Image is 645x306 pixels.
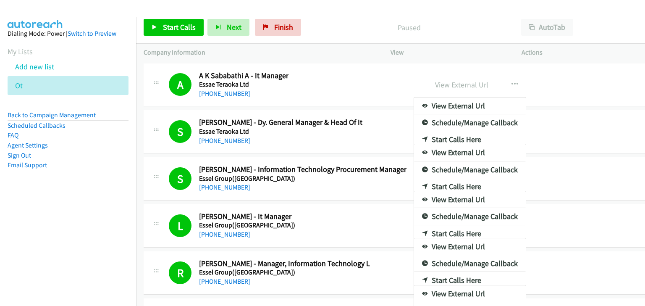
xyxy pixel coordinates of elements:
a: Switch to Preview [68,29,116,37]
a: Sign Out [8,151,31,159]
a: View External Url [414,98,526,114]
a: FAQ [8,131,18,139]
a: View External Url [414,285,526,302]
a: Start Calls Here [414,272,526,289]
a: My Lists [8,47,33,56]
a: Email Support [8,161,47,169]
a: Back to Campaign Management [8,111,96,119]
a: View External Url [414,191,526,208]
a: View External Url [414,144,526,161]
a: Add new list [15,62,54,71]
a: Start Calls Here [414,178,526,195]
a: Ot [15,81,23,90]
a: Schedule/Manage Callback [414,161,526,178]
a: Schedule/Manage Callback [414,114,526,131]
a: Start Calls Here [414,131,526,148]
a: Start Calls Here [414,225,526,242]
a: Scheduled Callbacks [8,121,66,129]
div: Dialing Mode: Power | [8,29,128,39]
a: Schedule/Manage Callback [414,255,526,272]
a: View External Url [414,238,526,255]
a: Schedule/Manage Callback [414,208,526,225]
a: Agent Settings [8,141,48,149]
